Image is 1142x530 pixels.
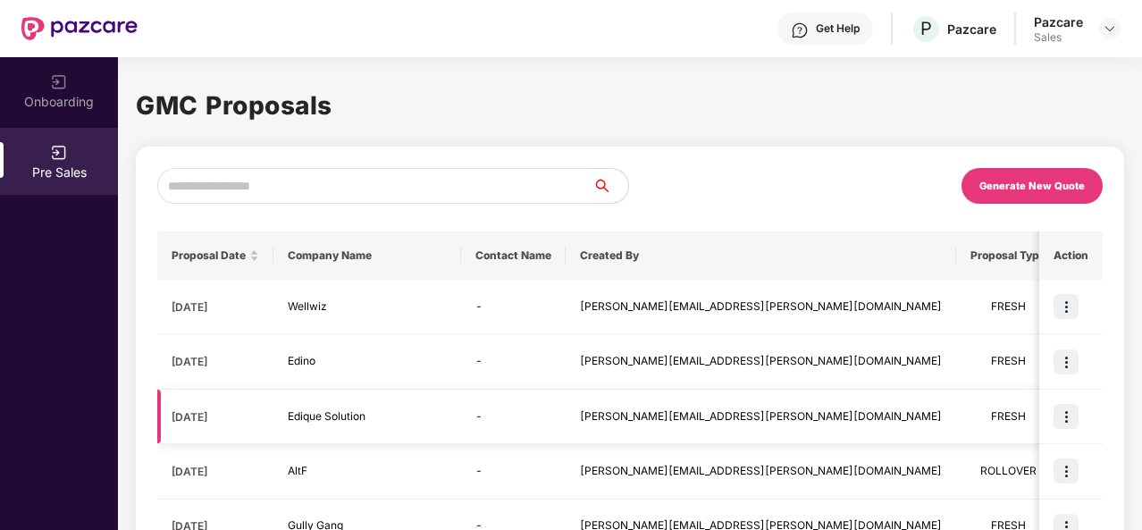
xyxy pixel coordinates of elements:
[475,299,483,313] span: -
[273,280,461,334] td: Wellwiz
[566,231,956,280] th: Created By
[21,17,138,40] img: New Pazcare Logo
[273,231,461,280] th: Company Name
[970,353,1045,370] div: FRESH
[920,18,932,39] span: P
[566,390,956,444] td: [PERSON_NAME][EMAIL_ADDRESS][PERSON_NAME][DOMAIN_NAME]
[50,144,68,162] img: svg+xml;base64,PHN2ZyB3aWR0aD0iMjAiIGhlaWdodD0iMjAiIHZpZXdCb3g9IjAgMCAyMCAyMCIgZmlsbD0ibm9uZSIgeG...
[566,280,956,334] td: [PERSON_NAME][EMAIL_ADDRESS][PERSON_NAME][DOMAIN_NAME]
[136,86,1124,125] h1: GMC Proposals
[50,73,68,91] img: svg+xml;base64,PHN2ZyB3aWR0aD0iMjAiIGhlaWdodD0iMjAiIHZpZXdCb3g9IjAgMCAyMCAyMCIgZmlsbD0ibm9uZSIgeG...
[970,299,1045,315] div: FRESH
[592,168,629,204] button: search
[1054,349,1079,374] img: icon
[475,409,483,423] span: -
[1054,404,1079,429] img: icon
[172,409,259,425] div: [DATE]
[947,21,996,38] div: Pazcare
[970,463,1045,480] div: ROLLOVER
[172,464,259,479] div: [DATE]
[1103,21,1117,36] img: svg+xml;base64,PHN2ZyBpZD0iRHJvcGRvd24tMzJ4MzIiIHhtbG5zPSJodHRwOi8vd3d3LnczLm9yZy8yMDAwL3N2ZyIgd2...
[475,354,483,367] span: -
[956,231,1060,280] th: Proposal Type
[157,231,273,280] th: Proposal Date
[566,444,956,499] td: [PERSON_NAME][EMAIL_ADDRESS][PERSON_NAME][DOMAIN_NAME]
[970,408,1045,425] div: FRESH
[816,21,860,36] div: Get Help
[592,179,628,193] span: search
[273,444,461,499] td: AltF
[1034,13,1083,30] div: Pazcare
[461,231,566,280] th: Contact Name
[273,334,461,389] td: Edino
[172,354,259,369] div: [DATE]
[1054,294,1079,319] img: icon
[172,299,259,315] div: [DATE]
[979,180,1085,192] div: Generate New Quote
[273,390,461,444] td: Edique Solution
[1034,30,1083,45] div: Sales
[566,334,956,389] td: [PERSON_NAME][EMAIL_ADDRESS][PERSON_NAME][DOMAIN_NAME]
[172,248,246,263] span: Proposal Date
[791,21,809,39] img: svg+xml;base64,PHN2ZyBpZD0iSGVscC0zMngzMiIgeG1sbnM9Imh0dHA6Ly93d3cudzMub3JnLzIwMDAvc3ZnIiB3aWR0aD...
[475,464,483,477] span: -
[1054,458,1079,484] img: icon
[1039,231,1103,280] th: Action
